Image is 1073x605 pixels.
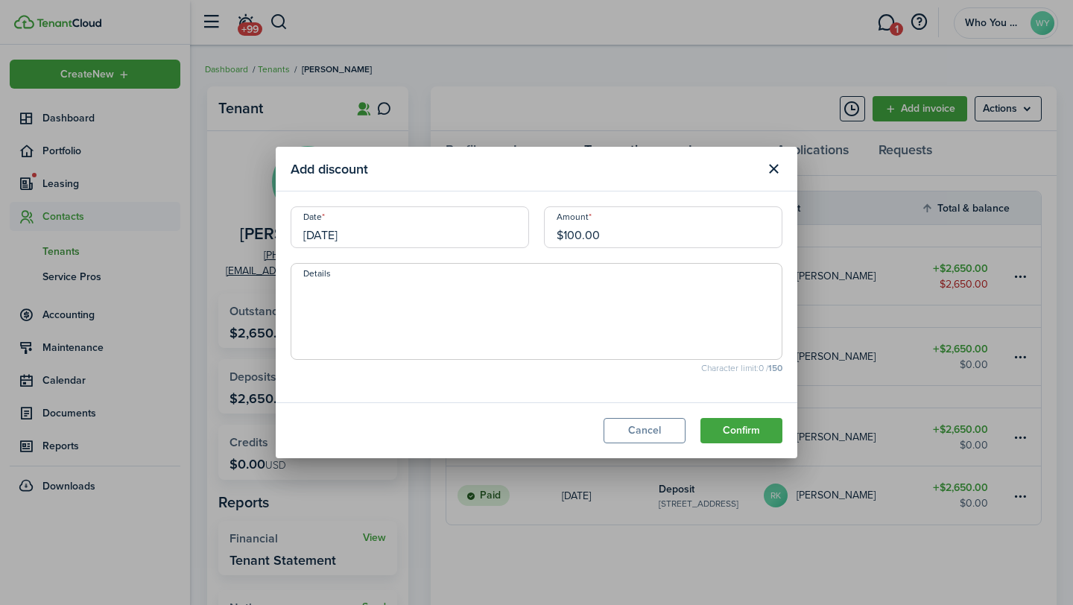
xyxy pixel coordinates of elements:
[291,206,529,248] input: mm/dd/yyyy
[544,206,782,248] input: 0.00
[768,361,782,375] b: 150
[604,418,686,443] button: Cancel
[761,156,786,182] button: Close modal
[700,418,782,443] button: Confirm
[291,364,782,373] small: Character limit: 0 /
[291,154,757,183] modal-title: Add discount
